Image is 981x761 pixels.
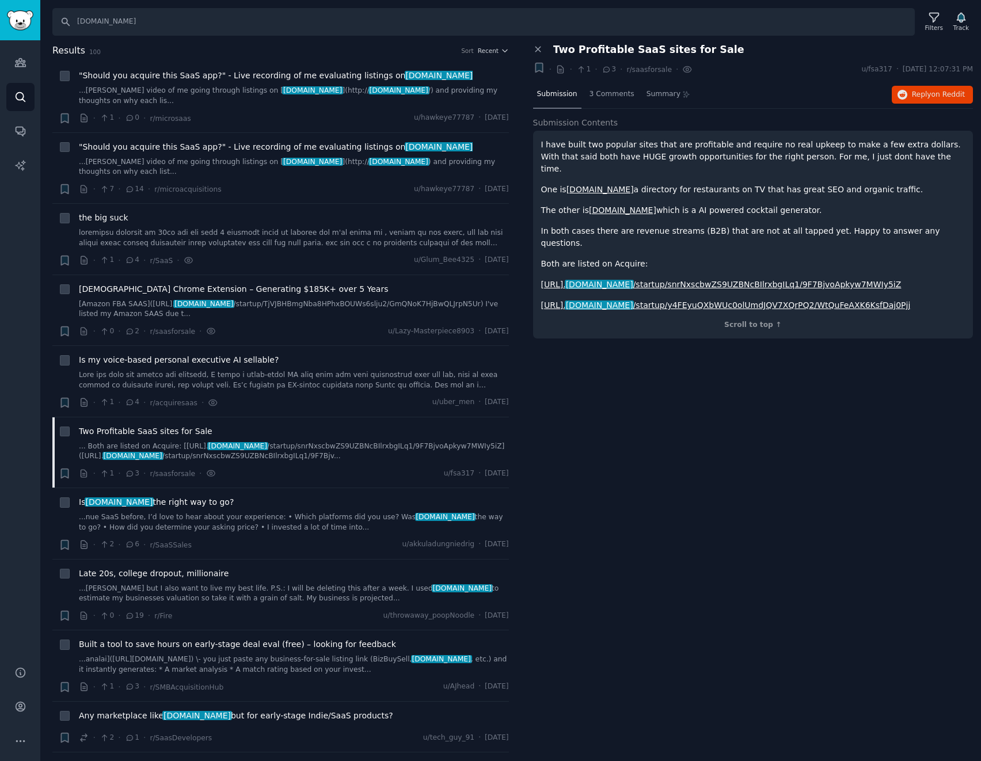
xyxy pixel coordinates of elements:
a: "Should you acquire this SaaS app?" - Live recording of me evaluating listings on[DOMAIN_NAME] [79,141,473,153]
span: 3 [602,64,616,75]
a: [Amazon FBA SAAS]([URL].[DOMAIN_NAME]/startup/TjVJBHBmgNba8HPhxBOUWs6slju2/GmQNoK7HjBwQLJrpN5Ur) ... [79,299,509,319]
a: ...analai]([URL][DOMAIN_NAME]) \- you just paste any business-for-sale listing link (BizBuySell,[... [79,655,509,675]
span: [DOMAIN_NAME] [368,158,429,166]
span: [DATE] [485,113,508,123]
span: · [478,255,481,265]
span: u/uber_men [432,397,474,408]
p: In both cases there are revenue streams (B2B) that are not at all tapped yet. Happy to answer any... [541,225,965,249]
span: [DATE] [485,682,508,692]
span: Submission Contents [533,117,618,129]
button: Track [949,10,973,34]
span: [DATE] [485,184,508,195]
span: Submission [537,89,577,100]
span: [DOMAIN_NAME] [162,711,231,720]
span: · [93,681,96,693]
span: 4 [125,255,139,265]
span: · [93,112,96,124]
span: · [199,325,201,337]
span: · [201,397,204,409]
span: · [118,325,120,337]
span: r/acquiresaas [150,399,197,407]
a: Built a tool to save hours on early-stage deal eval (free) – looking for feedback [79,638,396,650]
span: · [676,63,678,75]
span: · [478,113,481,123]
input: Search Keyword [52,8,915,36]
span: · [569,63,572,75]
span: [DATE] [485,469,508,479]
span: 2 [100,733,114,743]
span: u/AJhead [443,682,474,692]
span: [DOMAIN_NAME] [415,513,476,521]
span: [DATE] [485,255,508,265]
span: 0 [125,113,139,123]
span: Recent [478,47,499,55]
span: r/Fire [154,612,172,620]
span: r/SaaSSales [150,541,191,549]
span: 6 [125,539,139,550]
img: GummySearch logo [7,10,33,31]
div: Scroll to top ↑ [541,320,965,330]
span: · [549,63,552,75]
a: ...[PERSON_NAME] video of me going through listings on [[DOMAIN_NAME]](http://[DOMAIN_NAME]/) and... [79,86,509,106]
a: Late 20s, college dropout, millionaire [79,568,229,580]
span: · [143,732,146,744]
span: · [93,732,96,744]
span: 2 [100,539,114,550]
span: [DOMAIN_NAME] [102,452,163,460]
span: · [93,254,96,267]
p: One is a directory for restaurants on TV that has great SEO and organic traffic. [541,184,965,196]
span: 1 [100,255,114,265]
span: · [478,469,481,479]
span: [DOMAIN_NAME] [565,280,634,289]
span: [DOMAIN_NAME] [173,300,234,308]
span: [DOMAIN_NAME] [405,71,474,80]
p: The other is which is a AI powered cocktail generator. [541,204,965,216]
a: ... Both are listed on Acquire: [[URL].[DOMAIN_NAME]/startup/snrNxscbwZS9UZBNcBIlrxbgILq1/9F7Bjvo... [79,442,509,462]
span: u/tech_guy_91 [423,733,474,743]
span: 3 [125,682,139,692]
span: [DOMAIN_NAME] [565,300,634,310]
span: · [896,64,899,75]
a: loremipsu dolorsit am 30co adi eli sedd 4 eiusmodt incid ut laboree dol m'al enima mi , veniam qu... [79,228,509,248]
span: · [143,539,146,551]
span: [DOMAIN_NAME] [207,442,268,450]
span: Summary [647,89,680,100]
a: Any marketplace like[DOMAIN_NAME]but for early-stage Indie/SaaS products? [79,710,393,722]
span: r/SaaS [150,257,173,265]
div: Track [953,24,969,32]
span: r/saasforsale [626,66,672,74]
span: · [93,183,96,195]
span: 3 Comments [590,89,634,100]
span: · [143,325,146,337]
a: [DOMAIN_NAME] [589,206,656,215]
span: · [143,681,146,693]
span: r/saasforsale [150,328,195,336]
a: the big suck [79,212,128,224]
span: r/saasforsale [150,470,195,478]
span: · [478,733,481,743]
span: u/Lazy-Masterpiece8903 [388,326,474,337]
span: Is the right way to go? [79,496,234,508]
span: · [143,254,146,267]
span: 0 [100,611,114,621]
span: 1 [576,64,591,75]
span: [DATE] [485,539,508,550]
a: ...nue SaaS before, I’d love to hear about your experience: • Which platforms did you use? Was[DO... [79,512,509,532]
span: r/SaasDevelopers [150,734,212,742]
span: [DATE] [485,397,508,408]
span: · [620,63,622,75]
button: Replyon Reddit [892,86,973,104]
a: Is my voice-based personal executive AI sellable? [79,354,279,366]
span: on Reddit [931,90,965,98]
span: · [93,467,96,480]
span: [DATE] [485,733,508,743]
a: [DEMOGRAPHIC_DATA] Chrome Extension – Generating $185K+ over 5 Years [79,283,388,295]
span: · [148,183,150,195]
span: · [478,184,481,195]
span: · [478,682,481,692]
a: Lore ips dolo sit ametco adi elitsedd, E tempo i utlab-etdol MA aliq enim adm veni quisnostrud ex... [79,370,509,390]
span: 1 [100,469,114,479]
